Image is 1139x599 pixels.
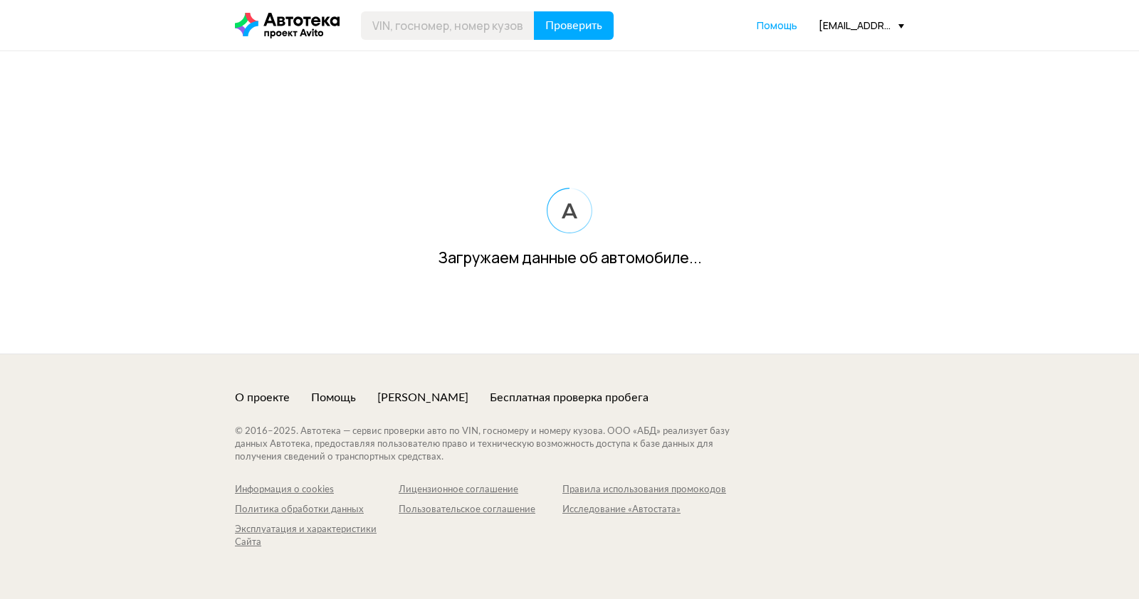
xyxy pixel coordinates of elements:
[235,504,399,516] a: Политика обработки данных
[235,425,758,464] div: © 2016– 2025 . Автотека — сервис проверки авто по VIN, госномеру и номеру кузова. ООО «АБД» реали...
[534,11,614,40] button: Проверить
[311,390,356,405] a: Помощь
[562,484,726,497] a: Правила использования промокодов
[490,390,649,405] a: Бесплатная проверка пробега
[757,18,797,32] span: Помощь
[235,390,290,405] a: О проекте
[377,390,468,405] a: [PERSON_NAME]
[361,11,535,40] input: VIN, госномер, номер кузова
[757,18,797,33] a: Помощь
[399,484,562,497] a: Лицензионное соглашение
[235,524,399,549] a: Эксплуатация и характеристики Сайта
[399,504,562,516] a: Пользовательское соглашение
[545,20,602,31] span: Проверить
[562,504,726,516] a: Исследование «Автостата»
[438,248,702,268] div: Загружаем данные об автомобиле...
[235,484,399,497] a: Информация о cookies
[819,18,904,32] div: [EMAIL_ADDRESS][DOMAIN_NAME]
